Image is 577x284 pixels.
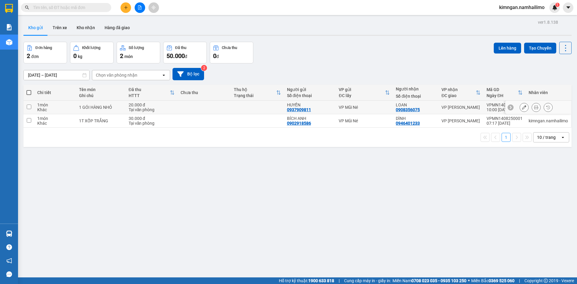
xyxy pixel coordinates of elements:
[287,116,333,121] div: BÍCH ANH
[129,121,175,126] div: Tại văn phòng
[560,135,565,140] svg: open
[396,102,435,107] div: LOAN
[48,20,72,35] button: Trên xe
[339,118,390,123] div: VP Mũi Né
[484,85,526,101] th: Toggle SortBy
[6,244,12,250] span: question-circle
[31,54,39,59] span: đơn
[25,5,29,10] span: search
[234,93,276,98] div: Trạng thái
[185,54,187,59] span: đ
[23,42,67,63] button: Đơn hàng2đơn
[441,93,476,98] div: ĐC giao
[566,5,571,10] span: caret-down
[520,103,529,112] div: Sửa đơn hàng
[79,93,122,98] div: Ghi chú
[396,94,435,99] div: Số điện thoại
[175,46,186,50] div: Đã thu
[73,52,77,60] span: 0
[538,19,558,26] div: ver 1.8.138
[78,54,82,59] span: kg
[70,42,114,63] button: Khối lượng0kg
[129,116,175,121] div: 30.000 đ
[529,90,568,95] div: Nhân viên
[166,52,185,60] span: 50.000
[441,118,481,123] div: VP [PERSON_NAME]
[210,42,253,63] button: Chưa thu0đ
[411,278,466,283] strong: 0708 023 035 - 0935 103 250
[234,87,276,92] div: Thu hộ
[529,118,568,123] div: kimngan.namhailimo
[487,107,523,112] div: 10:00 [DATE]
[161,73,166,78] svg: open
[6,231,12,237] img: warehouse-icon
[23,20,48,35] button: Kho gửi
[37,102,73,107] div: 1 món
[555,3,560,7] sup: 1
[308,278,334,283] strong: 1900 633 818
[100,20,135,35] button: Hàng đã giao
[287,93,333,98] div: Số điện thoại
[339,87,385,92] div: VP gửi
[396,121,420,126] div: 0946401233
[489,278,514,283] strong: 0369 525 060
[438,85,484,101] th: Toggle SortBy
[79,118,122,123] div: 1T XỐP TRẮNG
[27,52,30,60] span: 2
[471,277,514,284] span: Miền Bắc
[37,90,73,95] div: Chi tiết
[487,93,518,98] div: Ngày ĐH
[129,87,170,92] div: Đã thu
[151,5,156,10] span: aim
[287,121,311,126] div: 0902918586
[287,107,311,112] div: 0937909811
[96,72,137,78] div: Chọn văn phòng nhận
[222,46,237,50] div: Chưa thu
[487,102,523,107] div: VPMN1408250002
[287,87,333,92] div: Người gửi
[344,277,391,284] span: Cung cấp máy in - giấy in:
[129,107,175,112] div: Tại văn phòng
[37,121,73,126] div: Khác
[129,46,144,50] div: Số lượng
[216,54,219,59] span: đ
[441,105,481,110] div: VP [PERSON_NAME]
[487,87,518,92] div: Mã GD
[494,43,521,53] button: Lên hàng
[552,5,557,10] img: icon-new-feature
[487,116,523,121] div: VPMN1408250001
[6,39,12,45] img: warehouse-icon
[79,105,122,110] div: 1 GÓI HÀNG NHỎ
[6,258,12,264] span: notification
[148,2,159,13] button: aim
[3,32,41,39] li: VP VP Mũi Né
[524,43,556,53] button: Tạo Chuyến
[124,54,133,59] span: món
[537,134,556,140] div: 10 / trang
[181,90,228,95] div: Chưa thu
[3,3,87,26] li: Nam Hải Limousine
[72,20,100,35] button: Kho nhận
[396,116,435,121] div: DÌNH
[126,85,178,101] th: Toggle SortBy
[544,279,548,283] span: copyright
[556,3,558,7] span: 1
[41,32,80,52] li: VP VP [PERSON_NAME] Lão
[231,85,284,101] th: Toggle SortBy
[287,102,333,107] div: HUYỀN
[6,271,12,277] span: message
[396,87,435,91] div: Người nhận
[121,2,131,13] button: plus
[213,52,216,60] span: 0
[129,102,175,107] div: 20.000 đ
[117,42,160,63] button: Số lượng2món
[5,4,13,13] img: logo-vxr
[82,46,100,50] div: Khối lượng
[339,277,340,284] span: |
[172,68,204,80] button: Bộ lọc
[129,93,170,98] div: HTTT
[33,4,104,11] input: Tìm tên, số ĐT hoặc mã đơn
[6,24,12,30] img: solution-icon
[441,87,476,92] div: VP nhận
[163,42,207,63] button: Đã thu50.000đ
